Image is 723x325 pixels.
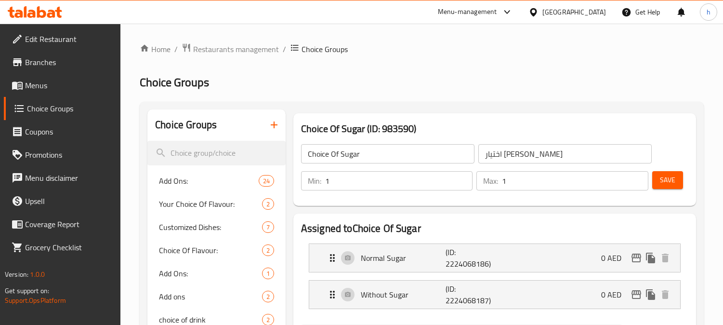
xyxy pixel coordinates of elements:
[5,284,49,297] span: Get support on:
[147,262,286,285] div: Add Ons:1
[263,246,274,255] span: 2
[182,43,279,55] a: Restaurants management
[25,56,113,68] span: Branches
[25,218,113,230] span: Coverage Report
[147,285,286,308] div: Add ons2
[652,171,683,189] button: Save
[4,27,121,51] a: Edit Restaurant
[601,252,629,264] p: 0 AED
[4,166,121,190] a: Menu disclaimer
[140,43,171,55] a: Home
[25,80,113,91] span: Menus
[30,268,45,281] span: 1.0.0
[159,221,262,233] span: Customized Dishes:
[542,7,606,17] div: [GEOGRAPHIC_DATA]
[5,294,66,307] a: Support.OpsPlatform
[263,223,274,232] span: 7
[147,141,286,165] input: search
[263,292,274,301] span: 2
[301,276,688,313] li: Expand
[140,43,704,55] nav: breadcrumb
[147,192,286,216] div: Your Choice Of Flavour:2
[483,175,498,187] p: Max:
[601,289,629,300] p: 0 AED
[263,269,274,278] span: 1
[147,239,286,262] div: Choice Of Flavour:2
[4,97,121,120] a: Choice Groups
[361,252,446,264] p: Normal Sugar
[302,43,348,55] span: Choice Groups
[301,240,688,276] li: Expand
[159,198,262,210] span: Your Choice Of Flavour:
[4,74,121,97] a: Menus
[658,251,672,265] button: delete
[629,251,644,265] button: edit
[25,33,113,45] span: Edit Restaurant
[147,216,286,239] div: Customized Dishes:7
[4,213,121,236] a: Coverage Report
[658,287,672,302] button: delete
[309,281,680,309] div: Expand
[446,283,502,306] p: (ID: 2224068187)
[262,268,274,279] div: Choices
[263,200,274,209] span: 2
[309,244,680,272] div: Expand
[308,175,321,187] p: Min:
[155,118,217,132] h2: Choice Groups
[5,268,28,281] span: Version:
[4,51,121,74] a: Branches
[159,268,262,279] span: Add Ons:
[262,221,274,233] div: Choices
[4,236,121,259] a: Grocery Checklist
[259,176,274,186] span: 24
[629,287,644,302] button: edit
[263,315,274,325] span: 2
[4,143,121,166] a: Promotions
[262,244,274,256] div: Choices
[25,149,113,161] span: Promotions
[159,244,262,256] span: Choice Of Flavour:
[262,198,274,210] div: Choices
[644,287,658,302] button: duplicate
[140,71,209,93] span: Choice Groups
[644,251,658,265] button: duplicate
[446,246,502,270] p: (ID: 2224068186)
[25,242,113,253] span: Grocery Checklist
[660,174,675,186] span: Save
[4,190,121,213] a: Upsell
[301,121,688,136] h3: Choice Of Sugar (ID: 983590)
[25,172,113,184] span: Menu disclaimer
[361,289,446,300] p: Without Sugar
[438,6,497,18] div: Menu-management
[147,169,286,192] div: Add Ons:24
[283,43,286,55] li: /
[174,43,178,55] li: /
[27,103,113,114] span: Choice Groups
[4,120,121,143] a: Coupons
[193,43,279,55] span: Restaurants management
[159,291,262,302] span: Add ons
[707,7,710,17] span: h
[25,195,113,207] span: Upsell
[259,175,274,187] div: Choices
[301,221,688,236] h2: Assigned to Choice Of Sugar
[262,291,274,302] div: Choices
[25,126,113,137] span: Coupons
[159,175,258,187] span: Add Ons:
